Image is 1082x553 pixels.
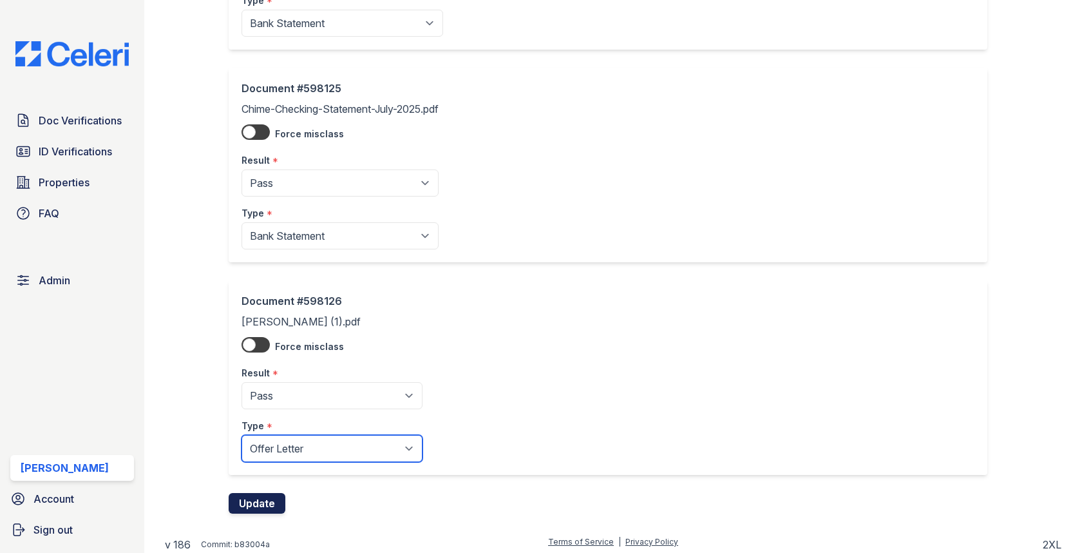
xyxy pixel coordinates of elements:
a: Terms of Service [548,537,614,547]
a: ID Verifications [10,139,134,164]
div: | [618,537,621,547]
span: Sign out [33,522,73,538]
div: [PERSON_NAME] [21,460,109,476]
div: [PERSON_NAME] (1).pdf [242,293,422,462]
label: Type [242,207,264,220]
button: Update [229,493,285,514]
a: Doc Verifications [10,108,134,133]
label: Result [242,367,270,380]
label: Result [242,154,270,167]
span: FAQ [39,206,59,221]
label: Type [242,420,264,432]
span: Admin [39,273,70,288]
a: Privacy Policy [625,537,678,547]
a: Properties [10,170,134,195]
span: ID Verifications [39,144,112,159]
a: Admin [10,267,134,293]
span: Properties [39,175,90,190]
label: Force misclass [275,128,344,141]
div: Chime-Checking-Statement-July-2025.pdf [242,81,439,249]
a: Sign out [5,517,139,543]
div: Commit: b83004a [201,539,270,550]
a: Account [5,486,139,512]
span: Doc Verifications [39,113,122,128]
div: Document #598126 [242,293,422,309]
label: Force misclass [275,340,344,353]
span: Account [33,491,74,507]
div: 2XL [1043,537,1061,552]
img: CE_Logo_Blue-a8612792a0a2168367f1c8372b55b34899dd931a85d93a1a3d3e32e68fde9ad4.png [5,41,139,66]
div: Document #598125 [242,81,439,96]
a: v 186 [165,537,191,552]
a: FAQ [10,200,134,226]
